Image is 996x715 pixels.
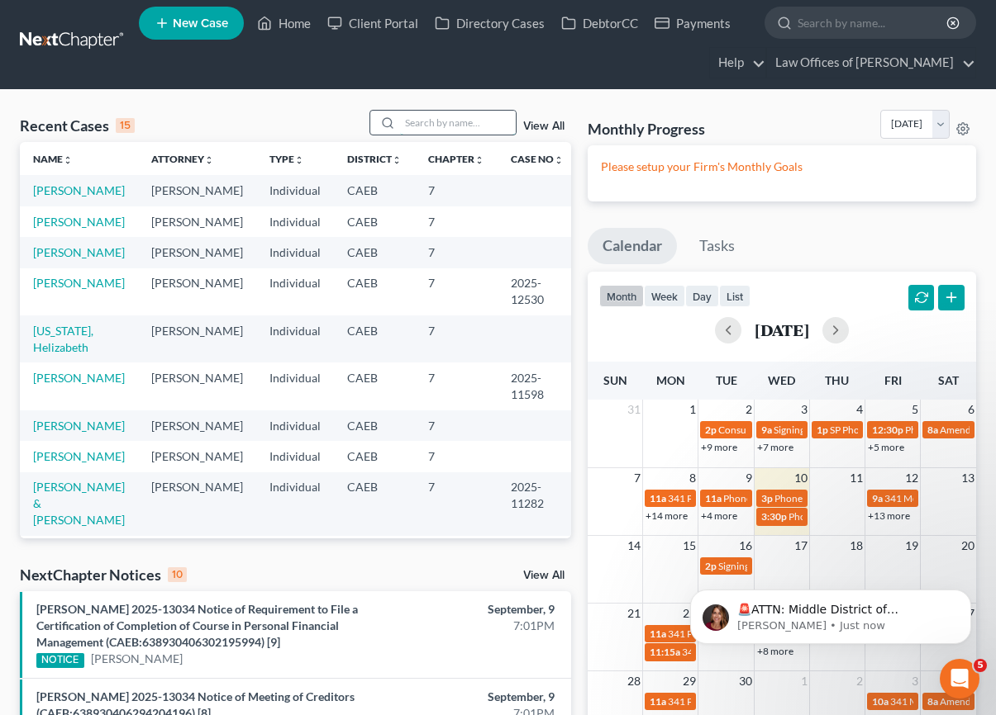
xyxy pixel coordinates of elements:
[33,276,125,290] a: [PERSON_NAME]
[334,315,415,362] td: CAEB
[799,671,809,691] span: 1
[872,424,903,436] span: 12:30p
[334,237,415,268] td: CAEB
[138,175,256,206] td: [PERSON_NAME]
[347,153,402,165] a: Districtunfold_more
[400,111,516,135] input: Search by name...
[474,155,484,165] i: unfold_more
[960,536,976,556] span: 20
[719,285,751,307] button: list
[767,48,975,78] a: Law Offices of [PERSON_NAME]
[855,400,865,419] span: 4
[334,175,415,206] td: CAEB
[903,536,920,556] span: 19
[799,400,809,419] span: 3
[872,492,883,504] span: 9a
[650,492,666,504] span: 11a
[626,400,642,419] span: 31
[603,373,627,387] span: Sun
[855,671,865,691] span: 2
[33,419,125,433] a: [PERSON_NAME]
[33,480,125,527] a: [PERSON_NAME] & [PERSON_NAME]
[256,175,334,206] td: Individual
[793,536,809,556] span: 17
[761,510,787,523] span: 3:30p
[334,441,415,471] td: CAEB
[36,602,358,649] a: [PERSON_NAME] 2025-13034 Notice of Requirement to File a Certification of Completion of Course in...
[173,17,228,30] span: New Case
[523,570,565,581] a: View All
[774,492,942,504] span: Phone Consultation for Gamble, Taylor
[601,159,963,175] p: Please setup your Firm's Monthly Goals
[868,441,904,453] a: +5 more
[701,441,737,453] a: +9 more
[256,472,334,536] td: Individual
[665,555,996,670] iframe: Intercom notifications message
[415,441,498,471] td: 7
[256,410,334,441] td: Individual
[650,646,680,658] span: 11:15a
[415,315,498,362] td: 7
[415,237,498,268] td: 7
[668,695,802,708] span: 341 Prep for [PERSON_NAME]
[334,410,415,441] td: CAEB
[755,321,809,339] h2: [DATE]
[427,8,553,38] a: Directory Cases
[138,206,256,237] td: [PERSON_NAME]
[523,121,565,132] a: View All
[393,689,555,705] div: September, 9
[415,410,498,441] td: 7
[63,155,73,165] i: unfold_more
[646,8,739,38] a: Payments
[393,618,555,634] div: 7:01PM
[20,116,135,135] div: Recent Cases
[33,371,125,385] a: [PERSON_NAME]
[428,153,484,165] a: Chapterunfold_more
[256,315,334,362] td: Individual
[138,472,256,536] td: [PERSON_NAME]
[33,449,125,463] a: [PERSON_NAME]
[319,8,427,38] a: Client Portal
[723,492,882,504] span: Phone Consultation for Reyes, Sonya
[415,362,498,410] td: 7
[701,509,737,522] a: +4 more
[910,671,920,691] span: 3
[774,424,959,436] span: Signing Appointment for [PERSON_NAME]
[294,155,304,165] i: unfold_more
[761,424,772,436] span: 9a
[626,604,642,623] span: 21
[138,268,256,315] td: [PERSON_NAME]
[415,536,498,566] td: 7
[960,468,976,488] span: 13
[632,468,642,488] span: 7
[668,492,802,504] span: 341 Prep for [PERSON_NAME]
[685,285,719,307] button: day
[33,245,125,259] a: [PERSON_NAME]
[798,7,949,38] input: Search by name...
[903,468,920,488] span: 12
[940,659,979,698] iframe: Intercom live chat
[974,659,987,672] span: 5
[644,285,685,307] button: week
[334,362,415,410] td: CAEB
[938,373,959,387] span: Sat
[168,567,187,582] div: 10
[415,175,498,206] td: 7
[872,695,889,708] span: 10a
[256,536,334,566] td: Individual
[656,373,685,387] span: Mon
[684,228,750,264] a: Tasks
[498,472,577,536] td: 2025-11282
[20,565,187,585] div: NextChapter Notices
[511,153,564,165] a: Case Nounfold_more
[151,153,214,165] a: Attorneyunfold_more
[33,324,93,354] a: [US_STATE], Helizabeth
[36,653,84,668] div: NOTICE
[757,441,793,453] a: +7 more
[768,373,795,387] span: Wed
[553,8,646,38] a: DebtorCC
[138,237,256,268] td: [PERSON_NAME]
[334,536,415,566] td: CAEB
